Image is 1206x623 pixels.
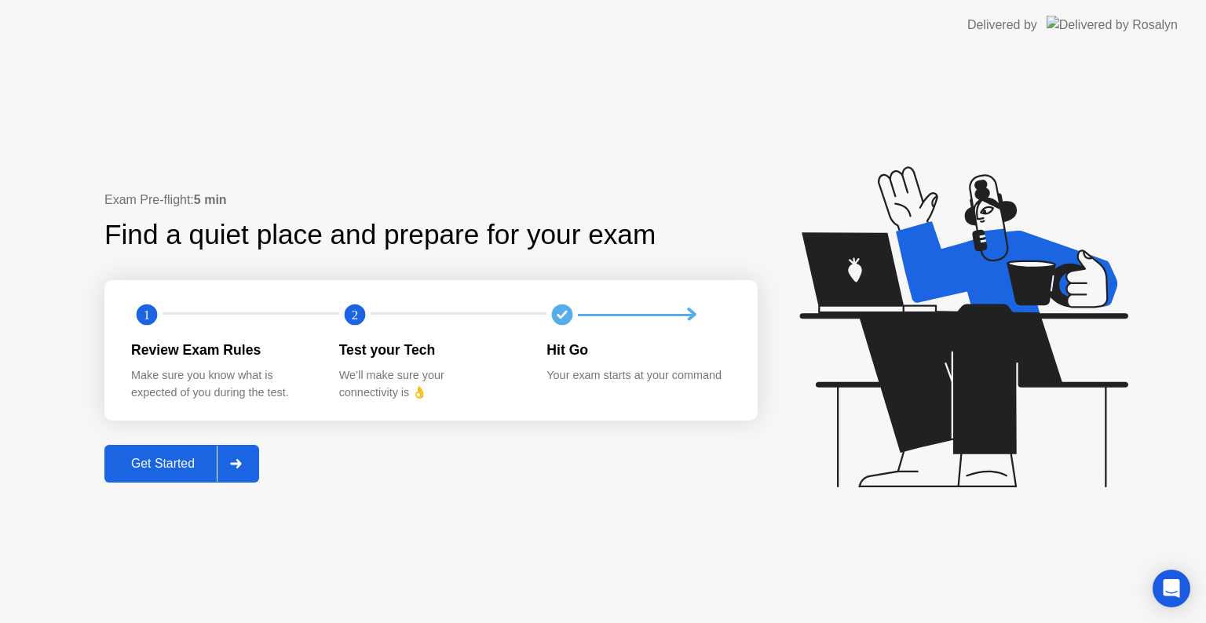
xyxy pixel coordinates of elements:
[352,308,358,322] text: 2
[546,367,729,384] div: Your exam starts at your command
[967,16,1037,35] div: Delivered by
[339,340,522,360] div: Test your Tech
[1153,570,1190,607] div: Open Intercom Messenger
[339,367,522,401] div: We’ll make sure your connectivity is 👌
[109,457,217,471] div: Get Started
[104,214,658,256] div: Find a quiet place and prepare for your exam
[1047,16,1178,34] img: Delivered by Rosalyn
[131,340,314,360] div: Review Exam Rules
[104,445,259,483] button: Get Started
[546,340,729,360] div: Hit Go
[144,308,150,322] text: 1
[194,193,227,206] b: 5 min
[131,367,314,401] div: Make sure you know what is expected of you during the test.
[104,191,758,209] div: Exam Pre-flight:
